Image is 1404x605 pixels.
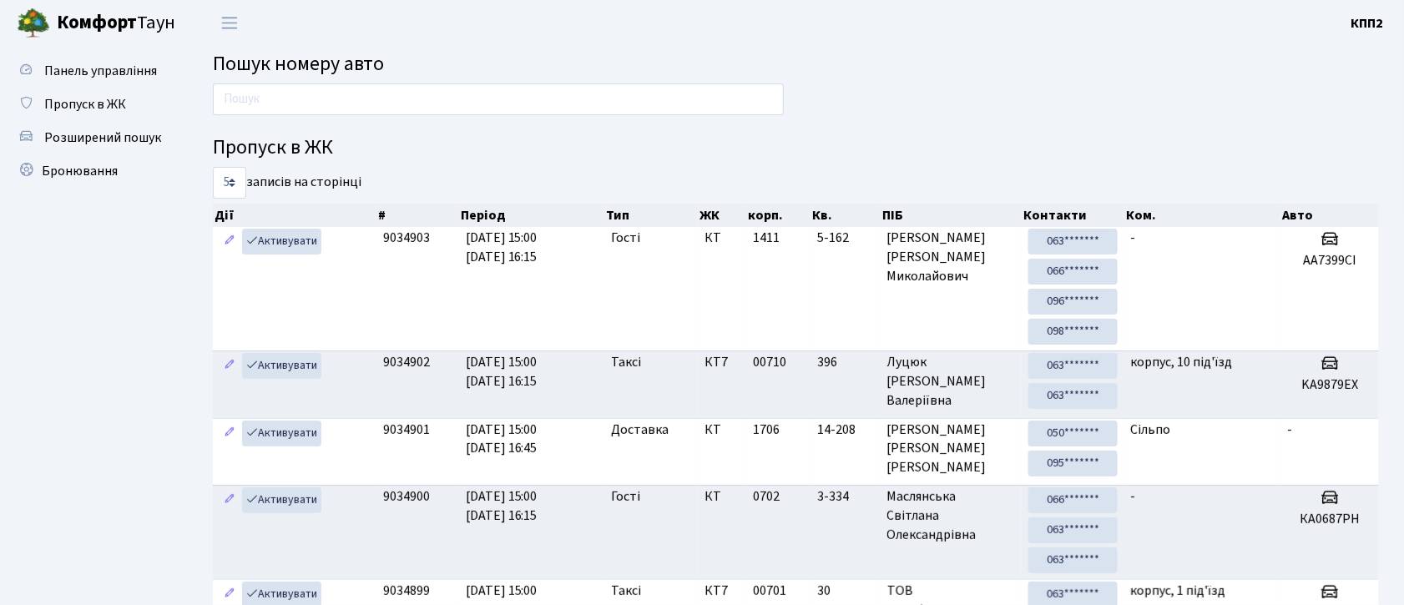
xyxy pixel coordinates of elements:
span: 9034901 [383,421,430,439]
th: ПІБ [881,204,1023,227]
th: Тип [605,204,699,227]
span: Бронювання [42,162,118,180]
th: Дії [213,204,376,227]
h5: КА0687РН [1287,512,1372,527]
a: Редагувати [220,421,240,446]
span: [PERSON_NAME] [PERSON_NAME] [PERSON_NAME] [887,421,1016,478]
span: [DATE] 15:00 [DATE] 16:15 [466,353,538,391]
span: Таксі [611,582,641,601]
span: 1411 [753,229,780,247]
a: Редагувати [220,229,240,255]
span: [DATE] 15:00 [DATE] 16:15 [466,229,538,266]
b: КПП2 [1351,14,1384,33]
a: Редагувати [220,353,240,379]
span: КТ7 [705,582,740,601]
span: - [1131,487,1136,506]
span: КТ7 [705,353,740,372]
a: Панель управління [8,54,175,88]
h5: AA7399CI [1287,253,1372,269]
th: ЖК [699,204,747,227]
th: Період [459,204,605,227]
img: logo.png [17,7,50,40]
a: Пропуск в ЖК [8,88,175,121]
label: записів на сторінці [213,167,361,199]
span: КТ [705,421,740,440]
b: Комфорт [57,9,137,36]
span: [DATE] 15:00 [DATE] 16:45 [466,421,538,458]
span: 1706 [753,421,780,439]
span: Таун [57,9,175,38]
span: КТ [705,487,740,507]
a: Активувати [242,487,321,513]
span: Панель управління [44,62,157,80]
th: корп. [746,204,811,227]
h4: Пропуск в ЖК [213,136,1379,160]
span: 00710 [753,353,786,371]
span: - [1131,229,1136,247]
span: 9034900 [383,487,430,506]
span: Розширений пошук [44,129,161,147]
button: Переключити навігацію [209,9,250,37]
span: Гості [611,229,640,248]
th: Кв. [811,204,881,227]
a: Редагувати [220,487,240,513]
span: Гості [611,487,640,507]
span: Таксі [611,353,641,372]
span: 396 [817,353,874,372]
span: Доставка [611,421,669,440]
a: Активувати [242,353,321,379]
span: корпус, 1 під'їзд [1131,582,1226,600]
input: Пошук [213,83,784,115]
span: 5-162 [817,229,874,248]
span: Пропуск в ЖК [44,95,126,113]
a: Розширений пошук [8,121,175,154]
select: записів на сторінці [213,167,246,199]
span: [DATE] 15:00 [DATE] 16:15 [466,487,538,525]
span: 9034902 [383,353,430,371]
th: Ком. [1124,204,1281,227]
span: 0702 [753,487,780,506]
a: КПП2 [1351,13,1384,33]
th: Контакти [1023,204,1124,227]
span: Маслянська Світлана Олександрівна [887,487,1016,545]
span: Пошук номеру авто [213,49,384,78]
span: 9034899 [383,582,430,600]
span: [PERSON_NAME] [PERSON_NAME] Миколайович [887,229,1016,286]
span: 3-334 [817,487,874,507]
span: 00701 [753,582,786,600]
span: 9034903 [383,229,430,247]
a: Активувати [242,421,321,446]
span: Сільпо [1131,421,1171,439]
span: - [1287,421,1292,439]
th: Авто [1281,204,1380,227]
span: КТ [705,229,740,248]
th: # [376,204,459,227]
a: Активувати [242,229,321,255]
span: 14-208 [817,421,874,440]
a: Бронювання [8,154,175,188]
span: корпус, 10 під'їзд [1131,353,1233,371]
h5: KA9879EX [1287,377,1372,393]
span: 30 [817,582,874,601]
span: Луцюк [PERSON_NAME] Валеріївна [887,353,1016,411]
